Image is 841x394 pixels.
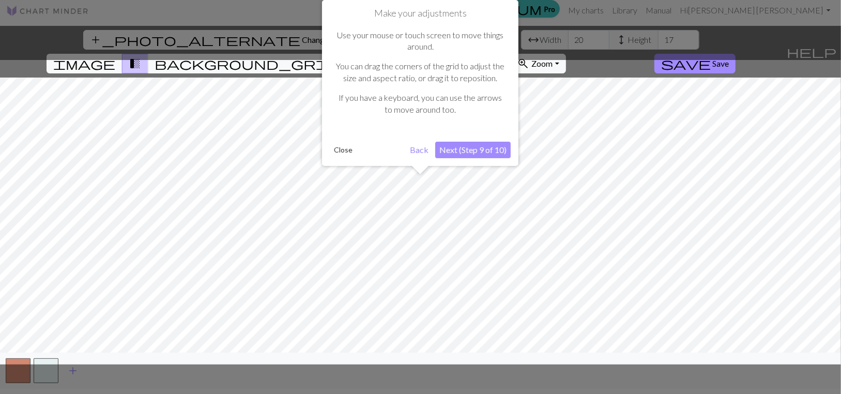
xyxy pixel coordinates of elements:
p: Use your mouse or touch screen to move things around. [335,29,506,53]
button: Back [406,142,433,158]
p: If you have a keyboard, you can use the arrows to move around too. [335,92,506,115]
p: You can drag the corners of the grid to adjust the size and aspect ratio, or drag it to reposition. [335,60,506,84]
button: Close [330,142,357,158]
button: Next (Step 9 of 10) [435,142,511,158]
h1: Make your adjustments [330,8,511,19]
